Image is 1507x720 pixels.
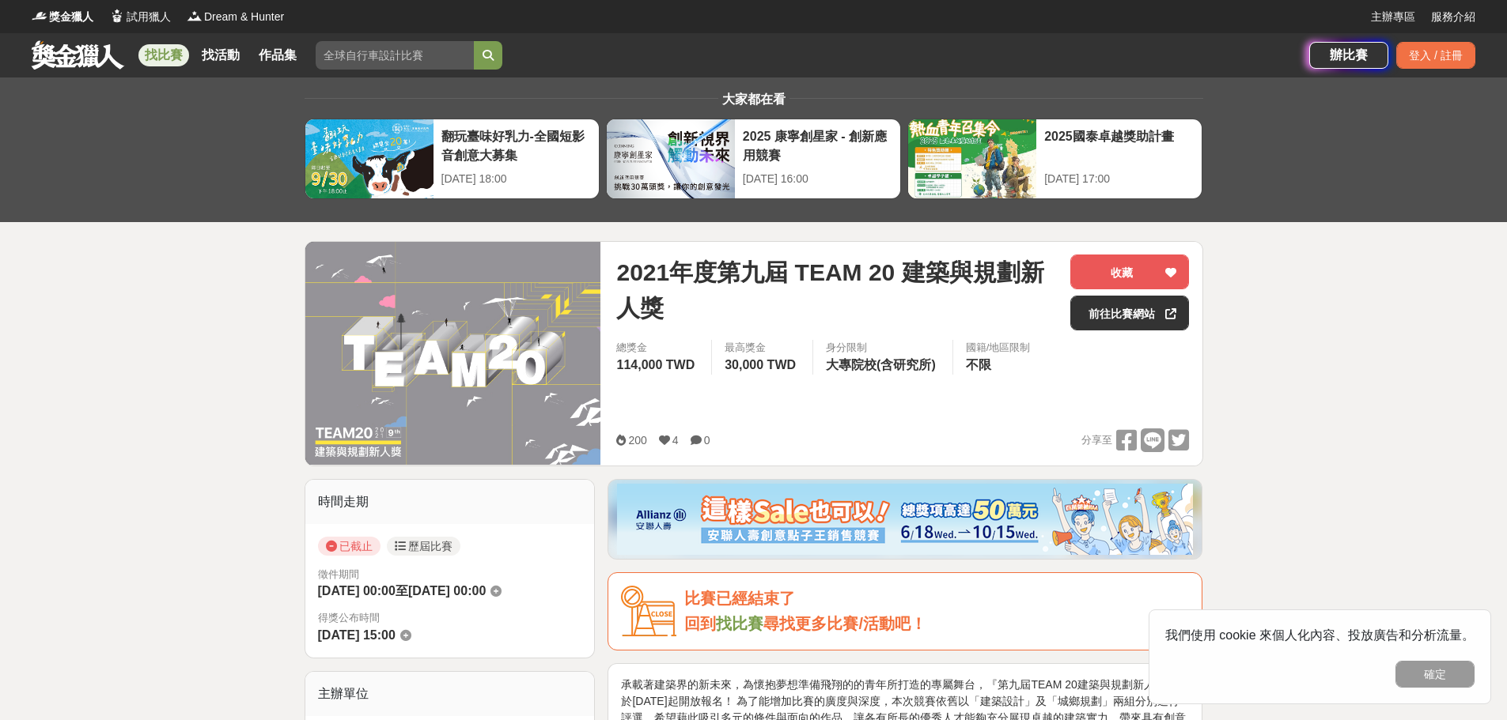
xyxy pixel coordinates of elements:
span: [DATE] 00:00 [318,584,396,597]
span: Dream & Hunter [204,9,284,25]
img: Logo [32,8,47,24]
img: Cover Image [305,242,601,465]
div: 身分限制 [826,340,940,356]
span: 4 [672,434,679,447]
a: 找比賽 [716,615,763,632]
div: 主辦單位 [305,672,595,716]
div: [DATE] 16:00 [743,171,892,187]
input: 全球自行車設計比賽 [316,41,474,70]
div: 國籍/地區限制 [966,340,1031,356]
a: 作品集 [252,44,303,66]
span: 回到 [684,615,716,632]
div: 時間走期 [305,480,595,524]
span: 大專院校(含研究所) [826,358,936,371]
span: 試用獵人 [127,9,171,25]
span: 0 [704,434,710,447]
div: 登入 / 註冊 [1396,42,1475,69]
button: 確定 [1395,661,1475,688]
a: LogoDream & Hunter [187,9,284,25]
div: [DATE] 17:00 [1044,171,1194,187]
img: Logo [109,8,125,24]
span: 不限 [966,358,991,371]
div: 翻玩臺味好乳力-全國短影音創意大募集 [441,127,591,163]
span: 已截止 [318,537,381,556]
div: 比賽已經結束了 [684,586,1189,612]
img: Icon [621,586,676,637]
span: 得獎公布時間 [318,610,582,626]
button: 收藏 [1070,254,1189,289]
a: Logo試用獵人 [109,9,171,25]
a: 2025國泰卓越獎助計畫[DATE] 17:00 [907,119,1202,199]
img: Logo [187,8,203,24]
div: [DATE] 18:00 [441,171,591,187]
a: 歷屆比賽 [387,537,460,556]
span: 尋找更多比賽/活動吧！ [763,615,926,632]
span: 最高獎金 [725,340,800,356]
a: 找比賽 [138,44,189,66]
span: 30,000 TWD [725,358,796,371]
a: 辦比賽 [1309,42,1388,69]
span: 2021年度第九屆 TEAM 20 建築與規劃新人獎 [616,254,1058,326]
a: 主辦專區 [1371,9,1415,25]
a: Logo獎金獵人 [32,9,93,25]
a: 服務介紹 [1431,9,1475,25]
span: 114,000 TWD [616,358,695,371]
div: 2025 康寧創星家 - 創新應用競賽 [743,127,892,163]
span: 大家都在看 [718,92,789,106]
span: 我們使用 cookie 來個人化內容、投放廣告和分析流量。 [1165,628,1475,642]
a: 前往比賽網站 [1070,296,1189,330]
img: dcc59076-91c0-4acb-9c6b-a1d413182f46.png [617,484,1193,555]
a: 2025 康寧創星家 - 創新應用競賽[DATE] 16:00 [606,119,901,199]
span: 徵件期間 [318,568,359,580]
a: 找活動 [195,44,246,66]
span: 分享至 [1081,428,1112,452]
span: 獎金獵人 [49,9,93,25]
span: [DATE] 15:00 [318,628,396,642]
span: [DATE] 00:00 [408,584,486,597]
a: 翻玩臺味好乳力-全國短影音創意大募集[DATE] 18:00 [305,119,600,199]
span: 總獎金 [616,340,699,356]
div: 2025國泰卓越獎助計畫 [1044,127,1194,163]
span: 至 [396,584,408,597]
span: 200 [628,434,646,447]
